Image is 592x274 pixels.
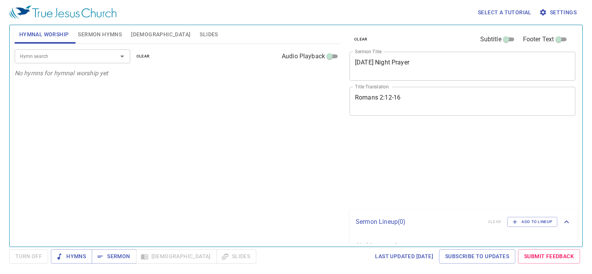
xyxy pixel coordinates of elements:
span: Subtitle [480,35,501,44]
span: Sermon Hymns [78,30,122,39]
span: Hymns [57,252,86,261]
img: True Jesus Church [9,5,116,19]
button: clear [350,35,372,44]
p: Sermon Lineup ( 0 ) [356,217,482,227]
button: Select a tutorial [475,5,535,20]
a: Last updated [DATE] [372,249,436,264]
span: Select a tutorial [478,8,531,17]
button: clear [132,52,155,61]
button: Sermon [92,249,136,264]
a: Submit Feedback [518,249,580,264]
span: Slides [200,30,218,39]
span: clear [136,53,150,60]
span: Settings [541,8,577,17]
i: Nothing saved yet [356,242,406,249]
iframe: from-child [346,124,531,206]
span: [DEMOGRAPHIC_DATA] [131,30,190,39]
span: Subscribe to Updates [445,252,509,261]
textarea: [DATE] Night Prayer [355,59,570,73]
button: Open [117,51,128,62]
span: Footer Text [523,35,554,44]
span: Sermon [98,252,130,261]
span: Add to Lineup [512,218,552,225]
span: Audio Playback [282,52,325,61]
button: Hymns [51,249,92,264]
button: Settings [538,5,580,20]
span: Submit Feedback [524,252,574,261]
textarea: Romans 2:12-16 [355,94,570,108]
a: Subscribe to Updates [439,249,515,264]
span: clear [354,36,368,43]
button: Add to Lineup [507,217,557,227]
div: Sermon Lineup(0)clearAdd to Lineup [350,209,577,235]
span: Last updated [DATE] [375,252,433,261]
span: Hymnal Worship [19,30,69,39]
i: No hymns for hymnal worship yet [15,69,108,77]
